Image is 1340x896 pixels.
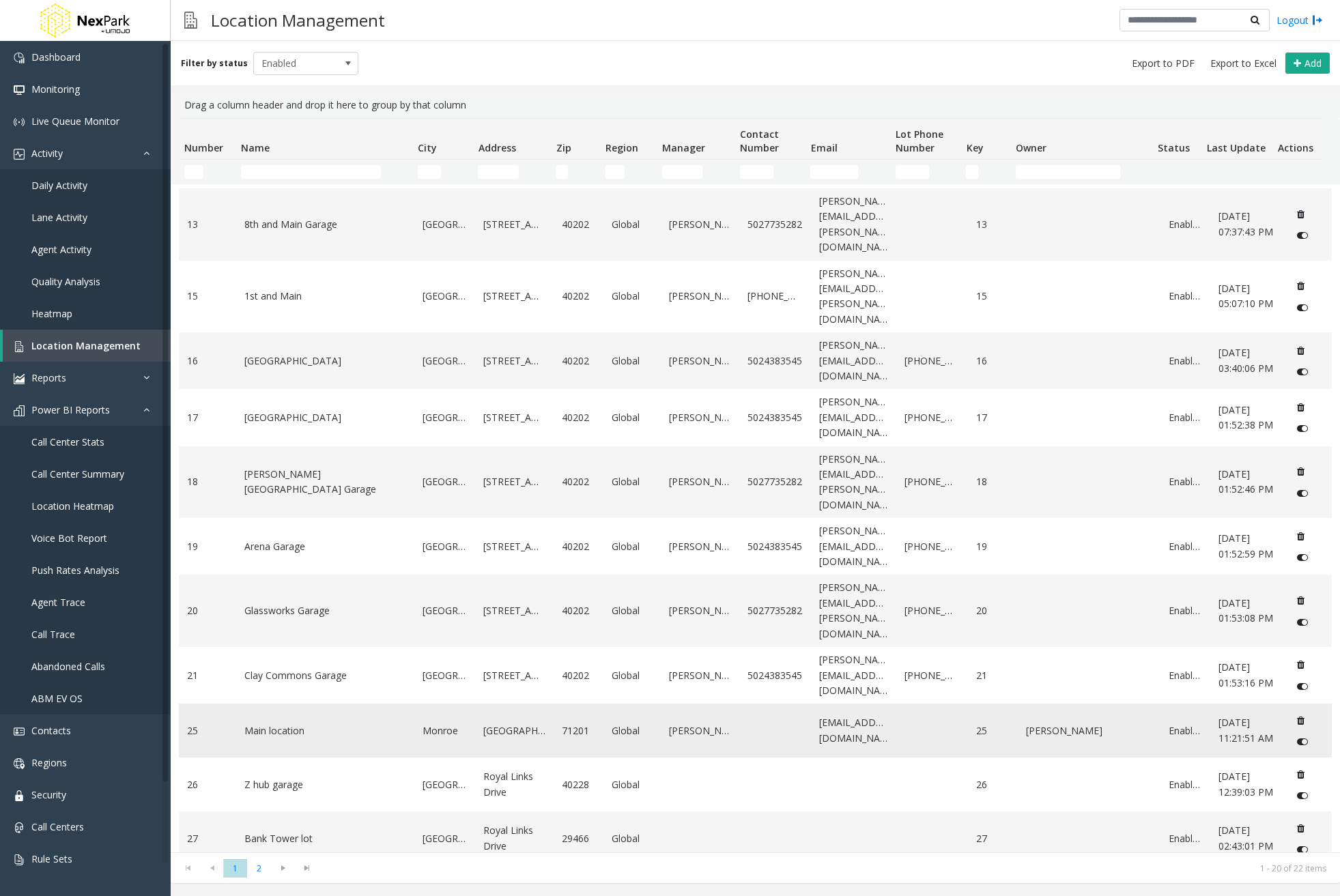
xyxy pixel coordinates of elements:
h3: Location Management [204,3,392,37]
a: Enabled [1169,831,1202,846]
a: Enabled [1169,668,1202,683]
a: [GEOGRAPHIC_DATA] [244,353,406,368]
a: [PERSON_NAME] [669,723,731,738]
a: [PERSON_NAME][EMAIL_ADDRESS][DOMAIN_NAME] [819,338,888,384]
a: 5024383545 [747,668,803,683]
a: 16 [976,353,1010,368]
button: Export to PDF [1126,54,1200,73]
img: 'icon' [14,822,25,833]
a: [PERSON_NAME][EMAIL_ADDRESS][PERSON_NAME][DOMAIN_NAME] [819,580,888,641]
a: Royal Links Drive [483,769,545,800]
span: Push Rates Analysis [31,564,119,577]
a: [GEOGRAPHIC_DATA] [423,410,467,425]
span: Go to the next page [271,858,295,878]
a: [PHONE_NUMBER] [747,289,803,304]
input: Name Filter [241,165,381,179]
span: [DATE] 03:40:06 PM [1218,346,1273,374]
td: Status Filter [1152,160,1201,184]
span: Abandoned Calls [31,660,105,673]
th: Status [1152,119,1201,160]
a: Global [612,723,653,738]
a: Enabled [1169,410,1202,425]
input: Owner Filter [1016,165,1120,179]
input: Email Filter [810,165,858,179]
img: pageIcon [184,3,197,37]
a: [DATE] 01:53:08 PM [1218,596,1274,626]
a: [PHONE_NUMBER] [904,410,960,425]
span: Contacts [31,724,71,737]
img: 'icon' [14,341,25,352]
span: Contact Number [740,128,779,154]
a: Royal Links Drive [483,823,545,854]
span: [DATE] 01:53:16 PM [1218,661,1273,689]
span: Page 1 [223,859,247,878]
div: Data table [171,118,1340,852]
a: 21 [187,668,228,683]
span: Name [241,141,270,154]
td: Name Filter [236,160,412,184]
a: Global [612,831,653,846]
a: [DATE] 03:40:06 PM [1218,345,1274,376]
td: Manager Filter [657,160,735,184]
a: Glassworks Garage [244,603,406,618]
a: Location Management [3,330,171,362]
a: 20 [976,603,1010,618]
button: Disable [1290,785,1315,807]
a: 17 [187,410,228,425]
span: Email [811,141,838,154]
a: 71201 [562,723,595,738]
a: 5024383545 [747,539,803,554]
a: 1st and Main [244,289,406,304]
a: 13 [187,217,228,232]
span: ABM EV OS [31,692,83,705]
a: Global [612,603,653,618]
span: Reports [31,371,66,384]
button: Disable [1290,482,1315,504]
button: Delete [1290,461,1312,482]
kendo-pager-info: 1 - 20 of 22 items [327,863,1326,874]
span: Agent Trace [31,596,85,609]
a: 15 [976,289,1010,304]
a: Global [612,353,653,368]
td: Last Update Filter [1201,160,1272,184]
a: [PERSON_NAME] [669,353,731,368]
span: Heatmap [31,307,72,320]
span: Enabled [254,53,337,74]
span: Activity [31,147,63,160]
input: Region Filter [605,165,625,179]
td: Lot Phone Number Filter [890,160,961,184]
a: 5024383545 [747,353,803,368]
input: City Filter [418,165,441,179]
a: 16 [187,353,228,368]
input: Lot Phone Number Filter [896,165,929,179]
a: [GEOGRAPHIC_DATA] [423,353,467,368]
a: 5027735282 [747,474,803,489]
a: 19 [187,539,228,554]
span: Page 2 [247,859,271,878]
a: Enabled [1169,539,1202,554]
span: City [418,141,437,154]
a: [PERSON_NAME] [1026,723,1152,738]
img: 'icon' [14,149,25,160]
span: Live Queue Monitor [31,115,119,128]
button: Add [1285,53,1330,74]
button: Disable [1290,225,1315,246]
a: [DATE] 01:52:59 PM [1218,531,1274,562]
span: Call Trace [31,628,75,641]
span: Export to PDF [1132,57,1195,70]
input: Number Filter [184,165,203,179]
a: [GEOGRAPHIC_DATA] [244,410,406,425]
span: Call Center Summary [31,467,124,480]
a: [PERSON_NAME][EMAIL_ADDRESS][PERSON_NAME][DOMAIN_NAME] [819,266,888,328]
span: Go to the last page [298,863,316,873]
a: Enabled [1169,723,1202,738]
a: [PERSON_NAME] [669,668,731,683]
a: Enabled [1169,777,1202,792]
span: Call Center Stats [31,435,104,448]
button: Disable [1290,418,1315,439]
span: Power BI Reports [31,403,110,416]
button: Delete [1290,275,1312,297]
a: 19 [976,539,1010,554]
img: 'icon' [14,373,25,384]
span: Region [605,141,638,154]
